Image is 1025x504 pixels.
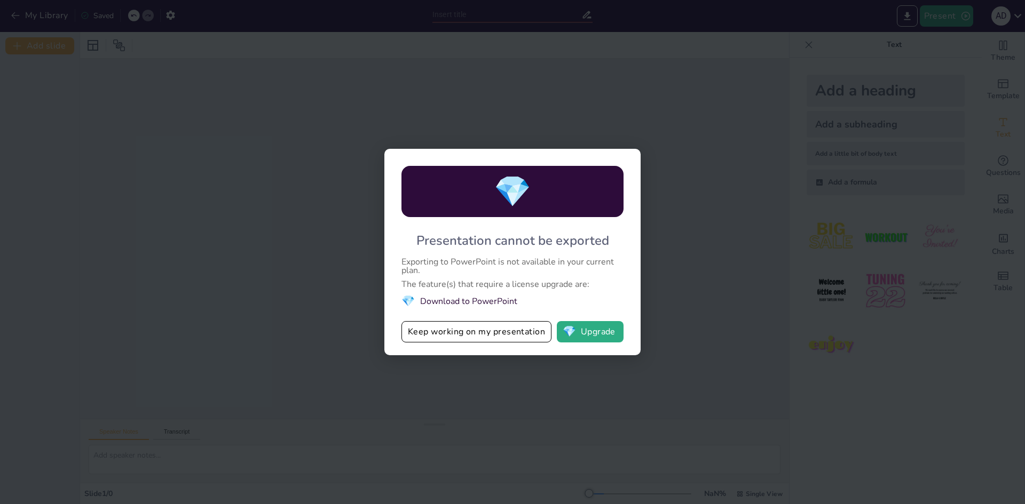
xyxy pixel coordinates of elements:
span: diamond [401,294,415,308]
div: The feature(s) that require a license upgrade are: [401,280,624,289]
div: Presentation cannot be exported [416,232,609,249]
button: Keep working on my presentation [401,321,551,342]
span: diamond [494,171,531,212]
li: Download to PowerPoint [401,294,624,308]
span: diamond [563,326,576,337]
button: diamondUpgrade [557,321,624,342]
div: Exporting to PowerPoint is not available in your current plan. [401,258,624,275]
